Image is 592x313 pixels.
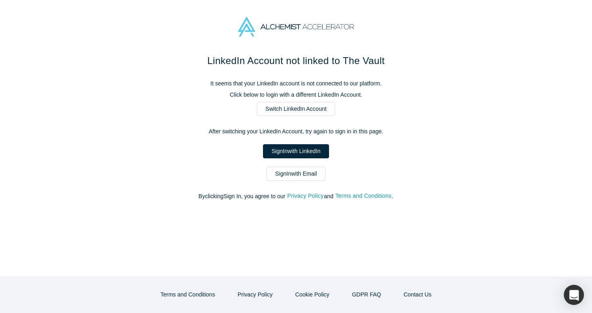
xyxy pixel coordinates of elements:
[127,127,465,136] p: After switching your LinkedIn Account, try again to sign in in this page.
[127,192,465,201] p: By clicking Sign In , you agree to our and .
[263,144,329,158] a: SignInwith LinkedIn
[287,288,338,302] button: Cookie Policy
[267,167,325,181] a: SignInwith Email
[127,79,465,88] p: It seems that your LinkedIn account is not connected to our platform.
[395,288,440,302] button: Contact Us
[127,91,465,99] p: Click below to login with a different LinkedIn Account.
[287,191,324,201] button: Privacy Policy
[335,191,392,201] button: Terms and Conditions
[344,288,389,302] a: GDPR FAQ
[257,102,335,116] a: Switch LinkedIn Account
[238,17,354,37] img: Alchemist Accelerator Logo
[127,54,465,68] h1: LinkedIn Account not linked to The Vault
[229,288,281,302] button: Privacy Policy
[152,288,224,302] button: Terms and Conditions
